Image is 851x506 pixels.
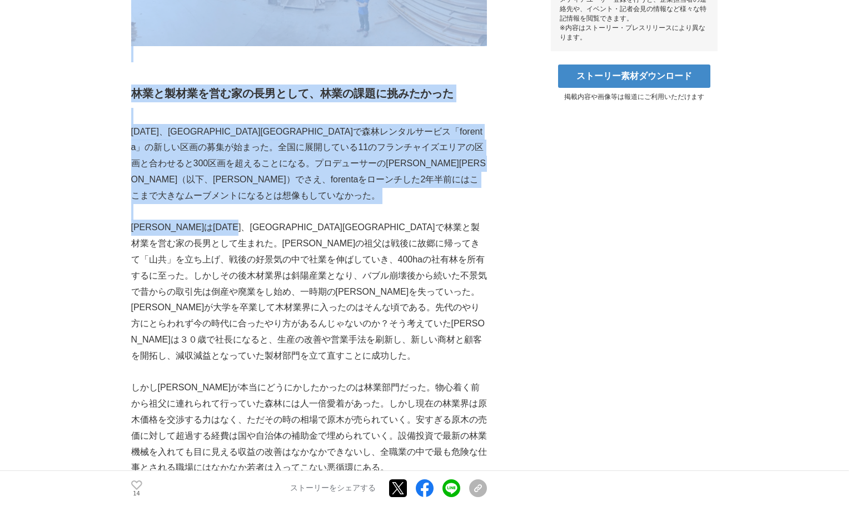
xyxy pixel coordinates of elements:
[551,92,718,102] p: 掲載内容や画像等は報道にご利用いただけます
[131,124,487,204] p: [DATE]、[GEOGRAPHIC_DATA][GEOGRAPHIC_DATA]で森林レンタルサービス「forenta」の新しい区画の募集が始まった。全国に展開している11のフランチャイズエリ...
[131,220,487,364] p: [PERSON_NAME]は[DATE]、[GEOGRAPHIC_DATA][GEOGRAPHIC_DATA]で林業と製材業を営む家の長男として生まれた。[PERSON_NAME]の祖父は戦後に...
[290,484,376,494] p: ストーリーをシェアする
[131,491,142,497] p: 14
[131,380,487,476] p: しかし[PERSON_NAME]が本当にどうにかしたかったのは林業部門だった。物心着く前から祖父に連れられて行っていた森林には人一倍愛着があった。しかし現在の林業界は原木価格を交渉する力はなく、...
[131,85,487,102] h2: 林業と製材業を営む家の長男として、林業の課題に挑みたかった
[558,65,710,88] a: ストーリー素材ダウンロード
